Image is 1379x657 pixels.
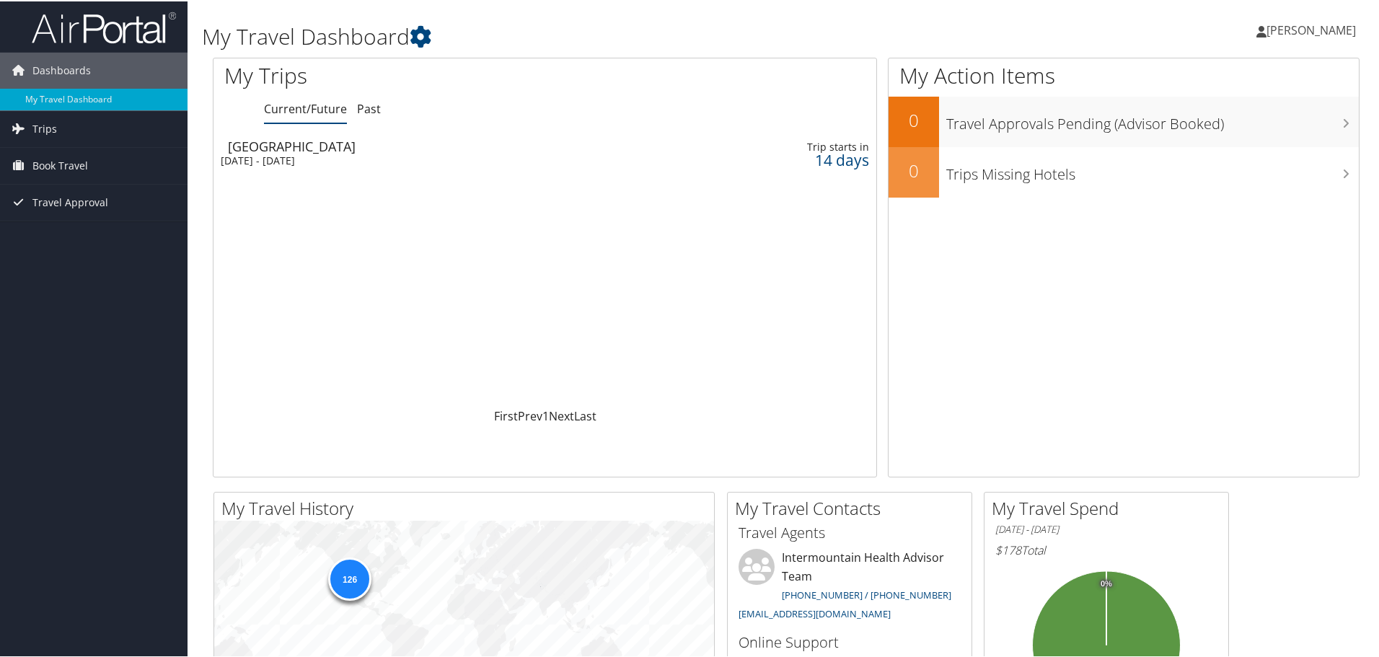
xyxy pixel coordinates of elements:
[739,606,891,619] a: [EMAIL_ADDRESS][DOMAIN_NAME]
[221,495,714,519] h2: My Travel History
[782,587,951,600] a: [PHONE_NUMBER] / [PHONE_NUMBER]
[995,541,1217,557] h6: Total
[725,139,869,152] div: Trip starts in
[889,59,1359,89] h1: My Action Items
[992,495,1228,519] h2: My Travel Spend
[889,146,1359,196] a: 0Trips Missing Hotels
[889,157,939,182] h2: 0
[264,100,347,115] a: Current/Future
[889,107,939,131] h2: 0
[725,152,869,165] div: 14 days
[1101,578,1112,587] tspan: 0%
[32,146,88,182] span: Book Travel
[889,95,1359,146] a: 0Travel Approvals Pending (Advisor Booked)
[542,407,549,423] a: 1
[32,183,108,219] span: Travel Approval
[731,547,968,625] li: Intermountain Health Advisor Team
[946,105,1359,133] h3: Travel Approvals Pending (Advisor Booked)
[221,153,638,166] div: [DATE] - [DATE]
[735,495,972,519] h2: My Travel Contacts
[995,541,1021,557] span: $178
[494,407,518,423] a: First
[739,631,961,651] h3: Online Support
[995,521,1217,535] h6: [DATE] - [DATE]
[549,407,574,423] a: Next
[32,9,176,43] img: airportal-logo.png
[1256,7,1370,50] a: [PERSON_NAME]
[574,407,596,423] a: Last
[328,556,371,599] div: 126
[946,156,1359,183] h3: Trips Missing Hotels
[357,100,381,115] a: Past
[32,51,91,87] span: Dashboards
[518,407,542,423] a: Prev
[224,59,589,89] h1: My Trips
[228,138,646,151] div: [GEOGRAPHIC_DATA]
[32,110,57,146] span: Trips
[739,521,961,542] h3: Travel Agents
[1266,21,1356,37] span: [PERSON_NAME]
[202,20,981,50] h1: My Travel Dashboard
